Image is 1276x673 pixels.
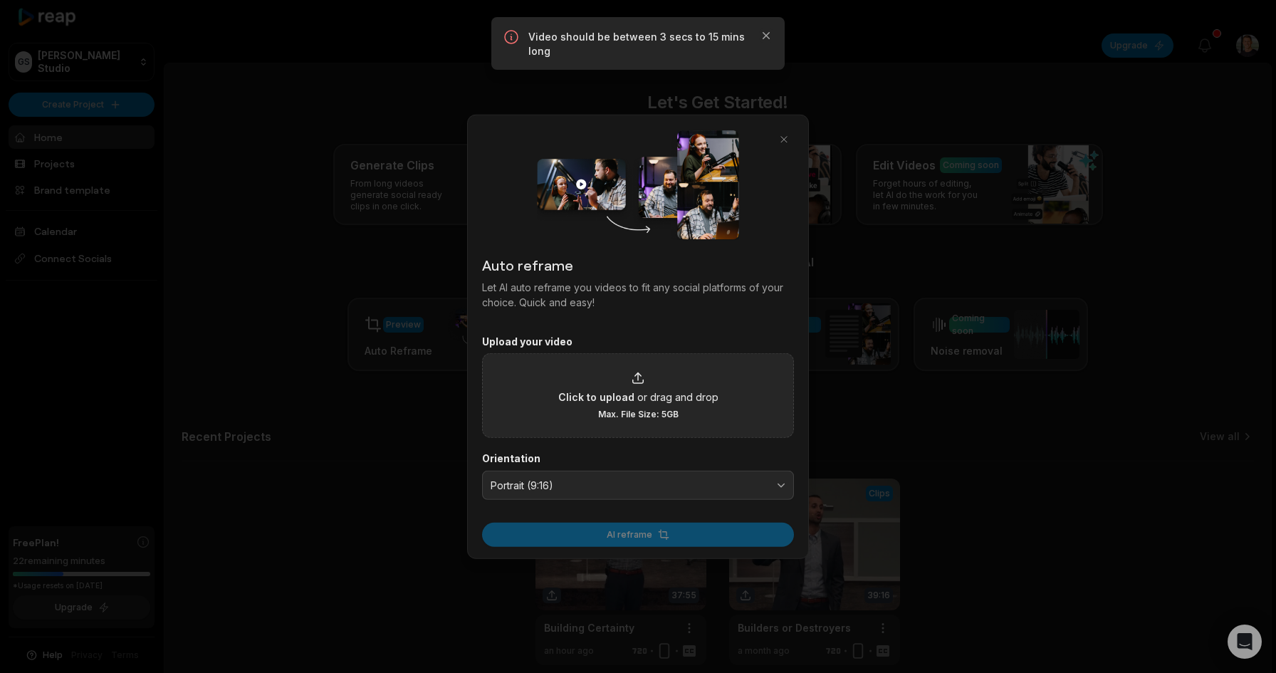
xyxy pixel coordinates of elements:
[558,390,634,405] span: Click to upload
[482,335,794,348] label: Upload your video
[482,279,794,309] p: Let AI auto reframe you videos to fit any social platforms of your choice. Quick and easy!
[482,452,794,465] label: Orientation
[637,390,718,405] span: or drag and drop
[598,409,679,420] span: Max. File Size: 5GB
[537,129,738,239] img: auto_reframe_dialog.png
[482,254,794,275] h2: Auto reframe
[528,30,748,58] p: Video should be between 3 secs to 15 mins long
[482,470,794,500] button: Portrait (9:16)
[491,479,765,491] span: Portrait (9:16)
